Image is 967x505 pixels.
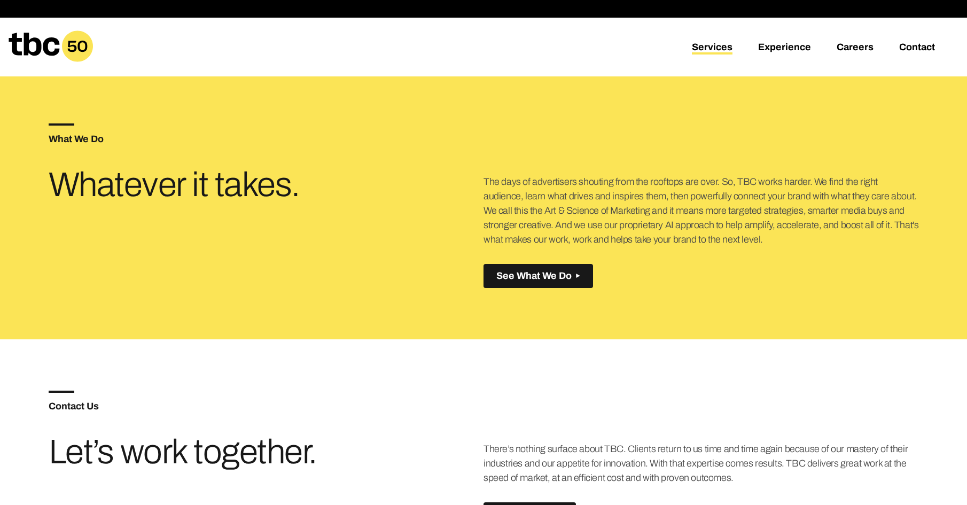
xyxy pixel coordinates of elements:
[49,134,484,144] h5: What We Do
[837,42,874,55] a: Careers
[49,437,339,468] h3: Let’s work together.
[484,175,919,247] p: The days of advertisers shouting from the rooftops are over. So, TBC works harder. We find the ri...
[692,42,732,55] a: Services
[496,270,572,282] span: See What We Do
[484,442,919,485] p: There’s nothing surface about TBC. Clients return to us time and time again because of our master...
[484,264,593,288] button: See What We Do
[49,169,339,200] h3: Whatever it takes.
[49,401,484,411] h5: Contact Us
[899,42,935,55] a: Contact
[758,42,811,55] a: Experience
[9,55,93,66] a: Home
